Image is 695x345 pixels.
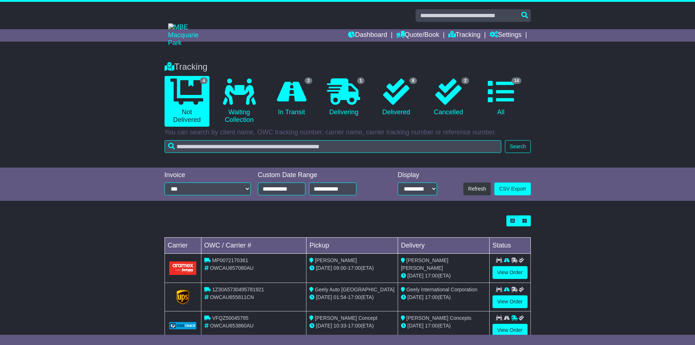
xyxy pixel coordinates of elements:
[348,265,361,271] span: 17:00
[396,29,439,42] a: Quote/Book
[333,294,346,300] span: 01:54
[406,287,478,292] span: Geely International Corporation
[212,287,264,292] span: 1Z30A5730495781921
[165,129,531,137] p: You can search by client name, OWC tracking number, carrier name, carrier tracking number or refe...
[448,29,480,42] a: Tracking
[398,238,489,254] td: Delivery
[408,294,424,300] span: [DATE]
[309,294,395,301] div: - (ETA)
[165,238,201,254] td: Carrier
[374,76,418,119] a: 8 Delivered
[321,76,366,119] a: 1 Delivering
[348,323,361,329] span: 17:00
[333,265,346,271] span: 09:00
[315,257,357,263] span: [PERSON_NAME]
[409,77,417,84] span: 8
[309,322,395,330] div: - (ETA)
[210,323,254,329] span: OWCAU653860AU
[494,183,530,195] a: CSV Export
[425,294,438,300] span: 17:00
[315,315,377,321] span: [PERSON_NAME] Concept
[168,23,212,47] img: MBE Macquarie Park
[398,171,437,179] div: Display
[306,238,398,254] td: Pickup
[408,323,424,329] span: [DATE]
[490,29,522,42] a: Settings
[217,76,262,127] a: Waiting Collection
[462,77,469,84] span: 2
[406,315,471,321] span: [PERSON_NAME] Concepts
[315,287,394,292] span: Geely Auto [GEOGRAPHIC_DATA]
[511,77,521,84] span: 14
[212,315,248,321] span: VFQZ50045795
[177,290,189,304] img: GetCarrierServiceLogo
[493,266,528,279] a: View Order
[201,238,306,254] td: OWC / Carrier #
[357,77,365,84] span: 1
[408,273,424,279] span: [DATE]
[401,322,486,330] div: (ETA)
[210,294,254,300] span: OWCAU655811CN
[489,238,530,254] td: Status
[493,324,528,337] a: View Order
[161,62,534,72] div: Tracking
[333,323,346,329] span: 10:33
[210,265,254,271] span: OWCAU657080AU
[348,294,361,300] span: 17:00
[269,76,314,119] a: 3 In Transit
[212,257,248,263] span: MP0072170361
[401,257,448,271] span: [PERSON_NAME] [PERSON_NAME]
[426,76,471,119] a: 2 Cancelled
[425,273,438,279] span: 17:00
[316,323,332,329] span: [DATE]
[165,171,251,179] div: Invoice
[348,29,387,42] a: Dashboard
[401,294,486,301] div: (ETA)
[200,77,208,84] span: 4
[505,140,530,153] button: Search
[305,77,312,84] span: 3
[316,294,332,300] span: [DATE]
[425,323,438,329] span: 17:00
[316,265,332,271] span: [DATE]
[165,76,209,127] a: 4 Not Delivered
[169,322,197,329] img: GetCarrierServiceLogo
[463,183,491,195] button: Refresh
[478,76,523,119] a: 14 All
[258,171,375,179] div: Custom Date Range
[169,261,197,275] img: Aramex.png
[309,264,395,272] div: - (ETA)
[401,272,486,280] div: (ETA)
[493,295,528,308] a: View Order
